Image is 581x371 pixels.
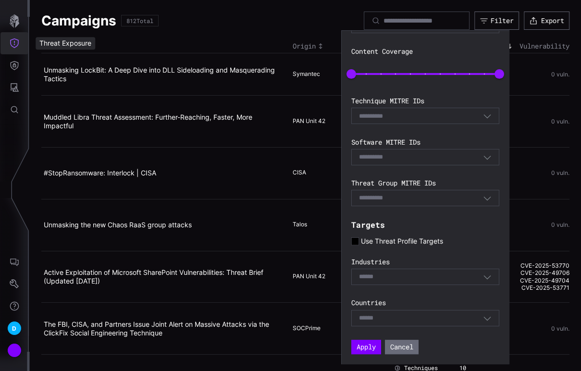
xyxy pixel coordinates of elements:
[351,179,499,187] label: Threat Group MITRE IDs
[293,221,341,229] div: Talos
[483,272,492,281] button: Toggle options menu
[293,324,341,333] div: SOCPrime
[44,113,252,130] a: Muddled Libra Threat Assessment: Further-Reaching, Faster, More Impactful
[483,111,492,120] button: Toggle options menu
[351,258,499,266] label: Industries
[483,153,492,161] button: Toggle options menu
[36,37,95,49] div: Threat Exposure
[44,42,288,50] div: Toggle sort direction
[0,317,28,339] button: D
[519,269,569,277] a: CVE-2025-49706
[126,18,153,24] div: 812 Total
[519,325,569,332] div: 0 vuln.
[519,284,569,292] a: CVE-2025-53771
[293,70,341,79] div: Symantec
[351,97,499,105] label: Technique MITRE IDs
[519,71,569,78] div: 0 vuln.
[361,237,443,246] span: Use Threat Profile Targets
[351,47,499,56] label: Content Coverage
[483,314,492,322] button: Toggle options menu
[517,39,569,53] th: Vulnerability
[351,298,499,307] label: Countries
[44,320,269,337] a: The FBI, CISA, and Partners Issue Joint Alert on Massive Attacks via the ClickFix Social Engineer...
[519,118,569,125] div: 0 vuln.
[483,194,492,202] button: Toggle options menu
[385,340,419,354] button: Cancel
[474,12,519,30] button: Filter
[519,277,569,284] a: CVE-2025-49704
[12,323,16,334] span: D
[41,12,116,29] h1: Campaigns
[351,340,381,354] button: Apply
[351,138,499,147] label: Software MITRE IDs
[44,221,192,229] a: Unmasking the new Chaos RaaS group attacks
[519,222,569,228] div: 0 vuln.
[524,12,569,30] button: Export
[44,169,156,177] a: #StopRansomware: Interlock | CISA
[519,170,569,176] div: 0 vuln.
[293,42,348,50] div: Toggle sort direction
[293,272,341,281] div: PAN Unit 42
[351,220,499,230] h3: Targets
[519,262,569,270] a: CVE-2025-53770
[491,16,514,25] div: Filter
[293,169,341,177] div: CISA
[293,117,341,126] div: PAN Unit 42
[44,268,263,285] a: Active Exploitation of Microsoft SharePoint Vulnerabilities: Threat Brief (Updated [DATE])
[44,66,275,83] a: Unmasking LockBit: A Deep Dive into DLL Sideloading and Masquerading Tactics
